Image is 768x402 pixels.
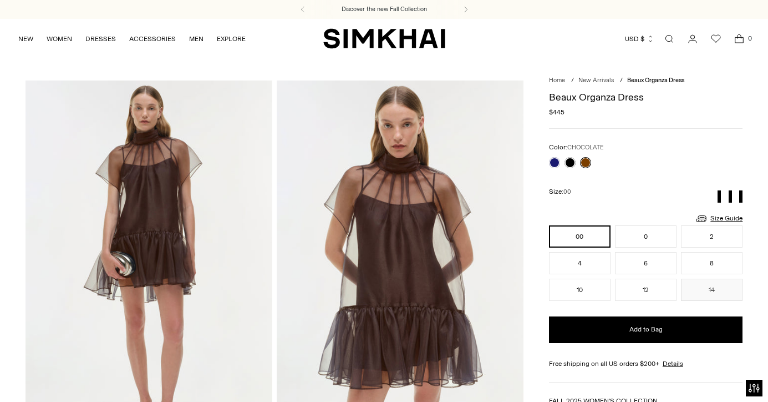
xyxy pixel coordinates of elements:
[18,27,33,51] a: NEW
[728,28,750,50] a: Open cart modal
[189,27,204,51] a: MEN
[620,76,623,86] div: /
[217,27,246,51] a: EXPLORE
[323,28,445,49] a: SIMKHAI
[627,77,684,84] span: Beaux Organza Dress
[549,92,742,102] h1: Beaux Organza Dress
[549,142,603,153] label: Color:
[567,144,603,151] span: CHOCOLATE
[549,187,571,197] label: Size:
[625,27,654,51] button: USD $
[563,188,571,195] span: 00
[47,27,72,51] a: WOMEN
[549,316,742,343] button: Add to Bag
[549,107,564,117] span: $445
[745,33,755,43] span: 0
[342,5,427,14] a: Discover the new Fall Collection
[549,76,742,86] nav: breadcrumbs
[549,359,742,369] div: Free shipping on all US orders $200+
[681,225,742,248] button: 2
[615,279,677,301] button: 12
[571,76,574,86] div: /
[615,252,677,274] button: 6
[681,279,742,301] button: 14
[695,212,742,225] a: Size Guide
[549,77,565,84] a: Home
[549,225,611,248] button: 00
[681,28,704,50] a: Go to the account page
[705,28,727,50] a: Wishlist
[85,27,116,51] a: DRESSES
[129,27,176,51] a: ACCESSORIES
[615,225,677,248] button: 0
[549,252,611,274] button: 4
[578,77,614,84] a: New Arrivals
[549,279,611,301] button: 10
[629,325,663,334] span: Add to Bag
[681,252,742,274] button: 8
[663,359,683,369] a: Details
[658,28,680,50] a: Open search modal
